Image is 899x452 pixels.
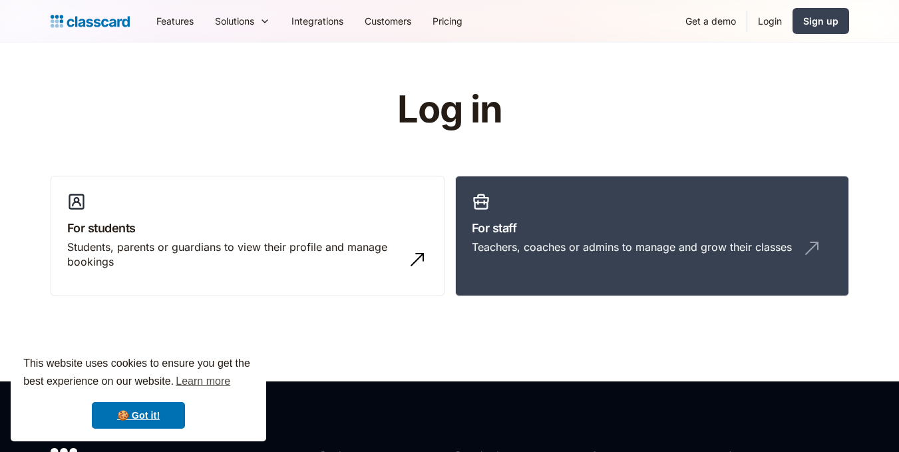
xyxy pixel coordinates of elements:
a: For staffTeachers, coaches or admins to manage and grow their classes [455,176,849,297]
a: Integrations [281,6,354,36]
h1: Log in [238,89,661,130]
a: Pricing [422,6,473,36]
a: learn more about cookies [174,371,232,391]
div: cookieconsent [11,343,266,441]
h3: For students [67,219,428,237]
a: Customers [354,6,422,36]
div: Solutions [215,14,254,28]
div: Sign up [803,14,838,28]
div: Teachers, coaches or admins to manage and grow their classes [472,240,792,254]
a: dismiss cookie message [92,402,185,429]
span: This website uses cookies to ensure you get the best experience on our website. [23,355,254,391]
a: Login [747,6,793,36]
a: Sign up [793,8,849,34]
a: Features [146,6,204,36]
div: Solutions [204,6,281,36]
a: For studentsStudents, parents or guardians to view their profile and manage bookings [51,176,445,297]
div: Students, parents or guardians to view their profile and manage bookings [67,240,401,270]
h3: For staff [472,219,832,237]
a: Get a demo [675,6,747,36]
a: Logo [51,12,130,31]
